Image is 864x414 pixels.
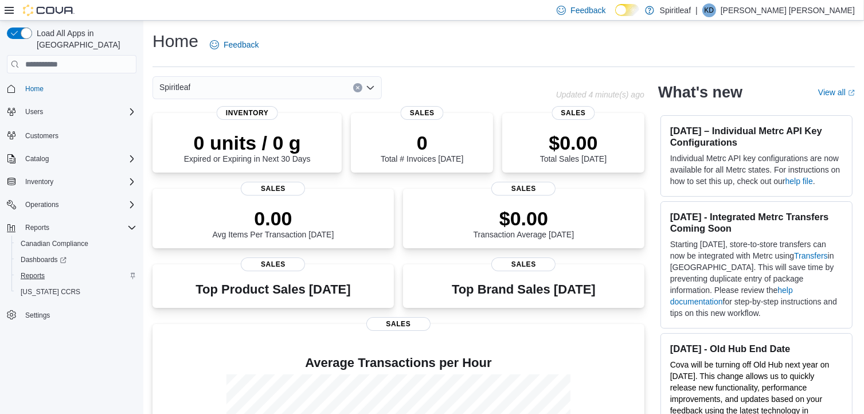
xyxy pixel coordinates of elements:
span: Sales [552,106,595,120]
input: Dark Mode [615,4,639,16]
button: [US_STATE] CCRS [11,284,141,300]
span: KD [704,3,714,17]
svg: External link [848,89,855,96]
button: Operations [2,197,141,213]
button: Home [2,80,141,97]
button: Reports [2,220,141,236]
span: Reports [21,221,136,235]
span: Inventory [217,106,278,120]
div: Kenneth D L [702,3,716,17]
img: Cova [23,5,75,16]
span: Sales [241,182,305,196]
h1: Home [153,30,198,53]
p: | [695,3,698,17]
button: Customers [2,127,141,143]
span: Operations [25,200,59,209]
span: Settings [21,308,136,322]
a: Dashboards [16,253,71,267]
span: Settings [25,311,50,320]
span: [US_STATE] CCRS [21,287,80,296]
span: Dashboards [21,255,67,264]
p: Individual Metrc API key configurations are now available for all Metrc states. For instructions ... [670,153,843,187]
div: Avg Items Per Transaction [DATE] [213,207,334,239]
span: Canadian Compliance [21,239,88,248]
p: 0 units / 0 g [184,131,311,154]
span: Home [21,81,136,96]
a: help documentation [670,286,793,306]
nav: Complex example [7,76,136,353]
span: Dark Mode [615,16,616,17]
span: Users [21,105,136,119]
button: Reports [11,268,141,284]
div: Expired or Expiring in Next 30 Days [184,131,311,163]
a: Settings [21,308,54,322]
a: Customers [21,129,63,143]
h3: [DATE] - Old Hub End Date [670,343,843,354]
span: Sales [491,182,556,196]
span: Catalog [25,154,49,163]
h3: Top Brand Sales [DATE] [452,283,596,296]
a: View allExternal link [818,88,855,97]
h3: [DATE] - Integrated Metrc Transfers Coming Soon [670,211,843,234]
button: Operations [21,198,64,212]
span: Inventory [25,177,53,186]
span: Users [25,107,43,116]
h3: Top Product Sales [DATE] [196,283,350,296]
span: Reports [21,271,45,280]
a: Reports [16,269,49,283]
a: [US_STATE] CCRS [16,285,85,299]
div: Total # Invoices [DATE] [381,131,463,163]
span: Sales [491,257,556,271]
span: Dashboards [16,253,136,267]
span: Operations [21,198,136,212]
button: Open list of options [366,83,375,92]
button: Users [21,105,48,119]
h2: What's new [658,83,742,101]
a: Dashboards [11,252,141,268]
button: Canadian Compliance [11,236,141,252]
span: Catalog [21,152,136,166]
span: Spiritleaf [159,80,190,94]
a: Home [21,82,48,96]
button: Inventory [21,175,58,189]
span: Feedback [570,5,605,16]
a: help file [785,177,813,186]
div: Total Sales [DATE] [540,131,607,163]
p: Spiritleaf [660,3,691,17]
p: Starting [DATE], store-to-store transfers can now be integrated with Metrc using in [GEOGRAPHIC_D... [670,239,843,319]
button: Inventory [2,174,141,190]
span: Sales [241,257,305,271]
button: Catalog [2,151,141,167]
button: Settings [2,307,141,323]
h4: Average Transactions per Hour [162,356,635,370]
span: Load All Apps in [GEOGRAPHIC_DATA] [32,28,136,50]
button: Users [2,104,141,120]
button: Reports [21,221,54,235]
span: Sales [401,106,444,120]
p: 0.00 [213,207,334,230]
span: Customers [21,128,136,142]
span: Reports [16,269,136,283]
p: Updated 4 minute(s) ago [556,90,644,99]
button: Clear input [353,83,362,92]
span: Washington CCRS [16,285,136,299]
a: Canadian Compliance [16,237,93,251]
span: Customers [25,131,58,140]
p: $0.00 [540,131,607,154]
p: $0.00 [474,207,574,230]
button: Catalog [21,152,53,166]
p: 0 [381,131,463,154]
h3: [DATE] – Individual Metrc API Key Configurations [670,125,843,148]
span: Sales [366,317,431,331]
span: Canadian Compliance [16,237,136,251]
div: Transaction Average [DATE] [474,207,574,239]
a: Feedback [205,33,263,56]
a: Transfers [794,251,828,260]
span: Feedback [224,39,259,50]
span: Home [25,84,44,93]
span: Reports [25,223,49,232]
span: Inventory [21,175,136,189]
p: [PERSON_NAME] [PERSON_NAME] [721,3,855,17]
